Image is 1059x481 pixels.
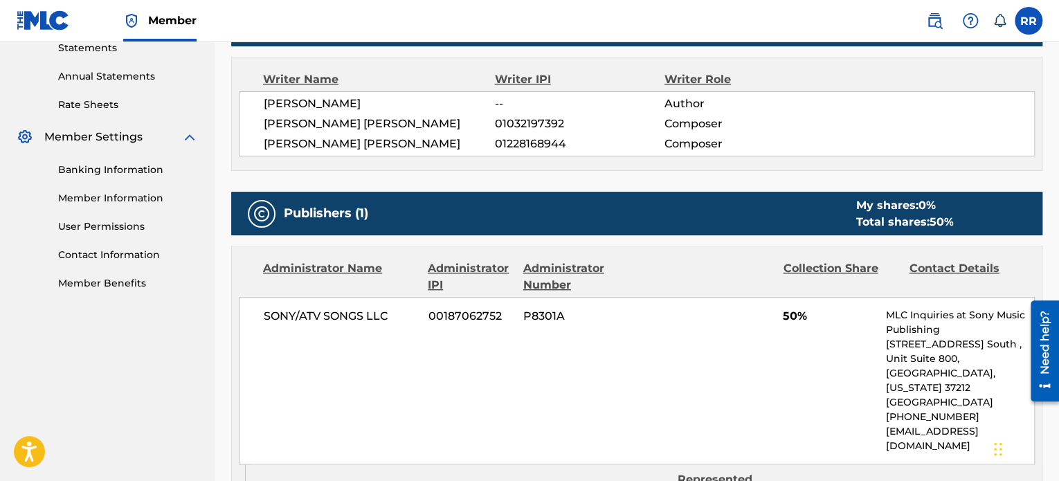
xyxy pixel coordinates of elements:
[495,136,664,152] span: 01228168944
[428,260,513,293] div: Administrator IPI
[58,248,198,262] a: Contact Information
[990,415,1059,481] div: Widget de chat
[58,276,198,291] a: Member Benefits
[886,337,1034,366] p: [STREET_ADDRESS] South , Unit Suite 800,
[264,116,495,132] span: [PERSON_NAME] [PERSON_NAME]
[264,136,495,152] span: [PERSON_NAME] [PERSON_NAME]
[909,260,1025,293] div: Contact Details
[263,71,495,88] div: Writer Name
[886,308,1034,337] p: MLC Inquiries at Sony Music Publishing
[990,415,1059,481] iframe: Chat Widget
[664,96,819,112] span: Author
[58,98,198,112] a: Rate Sheets
[58,163,198,177] a: Banking Information
[44,129,143,145] span: Member Settings
[886,366,1034,395] p: [GEOGRAPHIC_DATA], [US_STATE] 37212
[962,12,979,29] img: help
[994,428,1002,470] div: Arrastrar
[856,197,953,214] div: My shares:
[783,260,898,293] div: Collection Share
[921,7,948,35] a: Public Search
[263,260,417,293] div: Administrator Name
[181,129,198,145] img: expand
[58,219,198,234] a: User Permissions
[284,206,368,221] h5: Publishers (1)
[856,214,953,230] div: Total shares:
[264,308,418,325] span: SONY/ATV SONGS LLC
[17,129,33,145] img: Member Settings
[1020,296,1059,407] iframe: Resource Center
[926,12,943,29] img: search
[428,308,513,325] span: 00187062752
[17,10,70,30] img: MLC Logo
[58,41,198,55] a: Statements
[1015,7,1042,35] div: User Menu
[58,69,198,84] a: Annual Statements
[253,206,270,222] img: Publishers
[495,96,664,112] span: --
[123,12,140,29] img: Top Rightsholder
[783,308,876,325] span: 50%
[664,116,819,132] span: Composer
[886,424,1034,453] p: [EMAIL_ADDRESS][DOMAIN_NAME]
[148,12,197,28] span: Member
[993,14,1006,28] div: Notifications
[264,96,495,112] span: [PERSON_NAME]
[58,191,198,206] a: Member Information
[957,7,984,35] div: Help
[495,71,664,88] div: Writer IPI
[664,71,819,88] div: Writer Role
[929,215,953,228] span: 50 %
[918,199,935,212] span: 0 %
[495,116,664,132] span: 01032197392
[886,410,1034,424] p: [PHONE_NUMBER]
[523,260,639,293] div: Administrator Number
[886,395,1034,410] p: [GEOGRAPHIC_DATA]
[523,308,639,325] span: P8301A
[664,136,819,152] span: Composer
